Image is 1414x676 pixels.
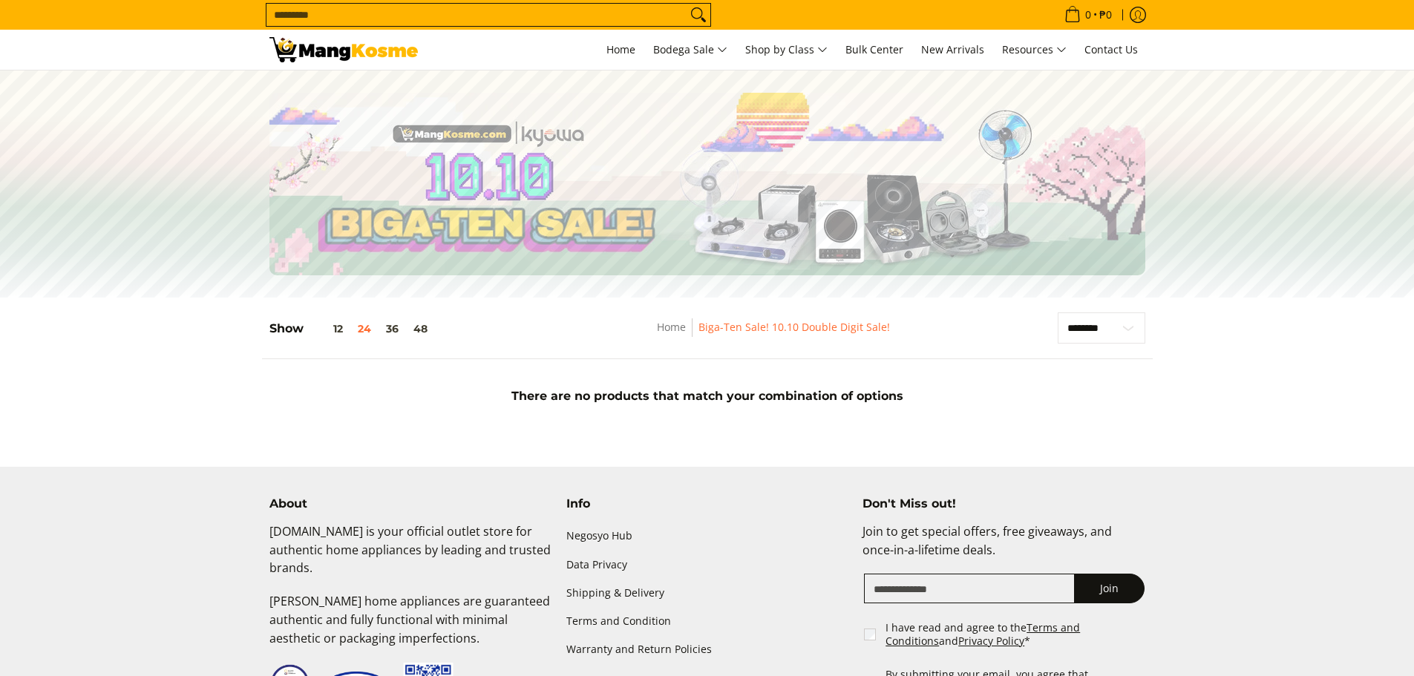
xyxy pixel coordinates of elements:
[646,30,735,70] a: Bodega Sale
[566,522,848,551] a: Negosyo Hub
[269,37,418,62] img: Biga-Ten Sale! 10.10 Double Digit Sale with Kyowa l Mang Kosme
[566,496,848,511] h4: Info
[269,592,551,662] p: [PERSON_NAME] home appliances are guaranteed authentic and fully functional with minimal aestheti...
[433,30,1145,70] nav: Main Menu
[914,30,992,70] a: New Arrivals
[566,579,848,607] a: Shipping & Delivery
[1083,10,1093,20] span: 0
[379,323,406,335] button: 36
[566,551,848,579] a: Data Privacy
[350,323,379,335] button: 24
[269,522,551,592] p: [DOMAIN_NAME] is your official outlet store for authentic home appliances by leading and trusted ...
[1077,30,1145,70] a: Contact Us
[745,41,828,59] span: Shop by Class
[845,42,903,56] span: Bulk Center
[304,323,350,335] button: 12
[886,620,1080,648] a: Terms and Conditions
[838,30,911,70] a: Bulk Center
[269,321,435,336] h5: Show
[698,320,890,334] a: Biga-Ten Sale! 10.10 Double Digit Sale!
[657,320,686,334] a: Home
[687,4,710,26] button: Search
[863,522,1145,574] p: Join to get special offers, free giveaways, and once-in-a-lifetime deals.
[269,496,551,511] h4: About
[1002,41,1067,59] span: Resources
[738,30,835,70] a: Shop by Class
[1097,10,1114,20] span: ₱0
[995,30,1074,70] a: Resources
[566,607,848,635] a: Terms and Condition
[550,318,996,352] nav: Breadcrumbs
[863,496,1145,511] h4: Don't Miss out!
[406,323,435,335] button: 48
[606,42,635,56] span: Home
[921,42,984,56] span: New Arrivals
[1060,7,1116,23] span: •
[1084,42,1138,56] span: Contact Us
[566,635,848,663] a: Warranty and Return Policies
[1074,574,1145,603] button: Join
[262,389,1153,404] h5: There are no products that match your combination of options
[653,41,727,59] span: Bodega Sale
[886,621,1146,647] label: I have read and agree to the and *
[599,30,643,70] a: Home
[958,634,1024,648] a: Privacy Policy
